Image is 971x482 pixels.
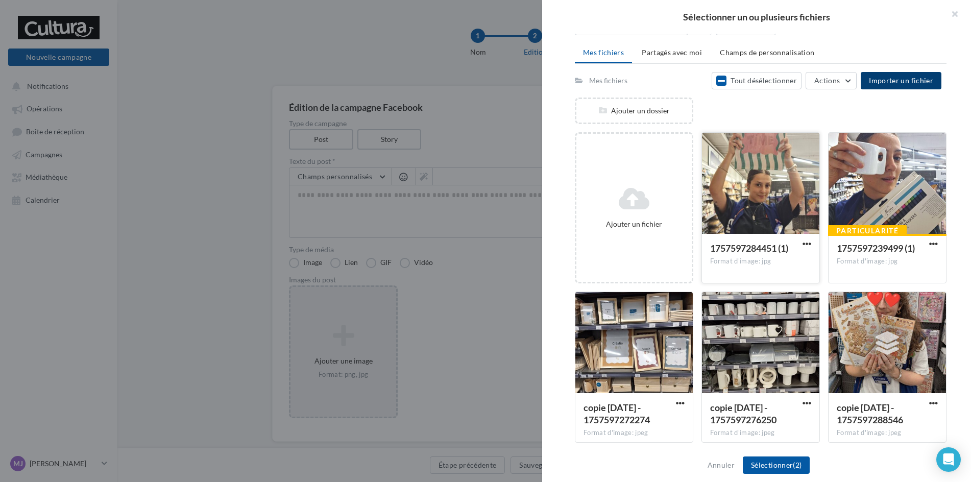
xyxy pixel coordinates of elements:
span: 1757597239499 (1) [837,243,915,254]
div: Open Intercom Messenger [936,447,961,472]
span: copie 11-09-2025 - 1757597272274 [584,402,650,425]
div: Mes fichiers [589,76,627,86]
div: Format d'image: jpeg [710,428,811,438]
button: Sélectionner(2) [743,456,810,474]
button: Annuler [703,459,739,471]
h2: Sélectionner un ou plusieurs fichiers [559,12,955,21]
button: Tout désélectionner [712,72,802,89]
div: Ajouter un fichier [580,219,688,229]
span: Actions [814,76,840,85]
span: Champs de personnalisation [720,48,814,57]
span: copie 11-09-2025 - 1757597288546 [837,402,903,425]
div: Format d'image: jpg [837,257,938,266]
span: Mes fichiers [583,48,624,57]
div: Ajouter un dossier [576,106,692,116]
button: Importer un fichier [861,72,941,89]
span: Partagés avec moi [642,48,702,57]
span: copie 11-09-2025 - 1757597276250 [710,402,776,425]
button: Actions [806,72,857,89]
span: (2) [793,461,802,469]
div: Format d'image: jpeg [584,428,685,438]
div: Format d'image: jpeg [837,428,938,438]
div: Format d'image: jpg [710,257,811,266]
span: 1757597284451 (1) [710,243,788,254]
span: Importer un fichier [869,76,933,85]
div: Particularité [828,225,907,236]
